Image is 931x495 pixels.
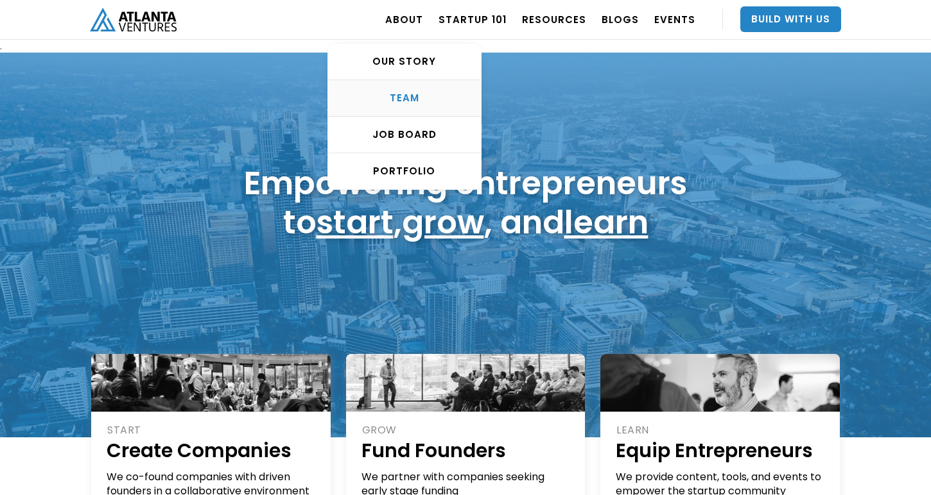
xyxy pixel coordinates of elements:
[328,80,481,117] a: TEAM
[385,1,423,37] a: ABOUT
[616,423,826,437] div: LEARN
[317,199,394,245] a: start
[602,1,639,37] a: BLOGS
[616,437,826,464] h1: Equip Entrepreneurs
[361,437,571,464] h1: Fund Founders
[654,1,695,37] a: EVENTS
[564,199,648,245] a: learn
[107,437,317,464] h1: Create Companies
[328,165,481,178] div: PORTFOLIO
[107,423,317,437] div: START
[522,1,586,37] a: RESOURCES
[328,153,481,189] a: PORTFOLIO
[244,164,687,242] h1: Empowering entrepreneurs to , , and
[328,44,481,80] a: OUR STORY
[402,199,484,245] a: grow
[328,128,481,141] div: Job Board
[740,6,841,32] a: Build With Us
[439,1,507,37] a: Startup 101
[328,92,481,105] div: TEAM
[328,117,481,153] a: Job Board
[328,55,481,68] div: OUR STORY
[362,423,571,437] div: GROW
